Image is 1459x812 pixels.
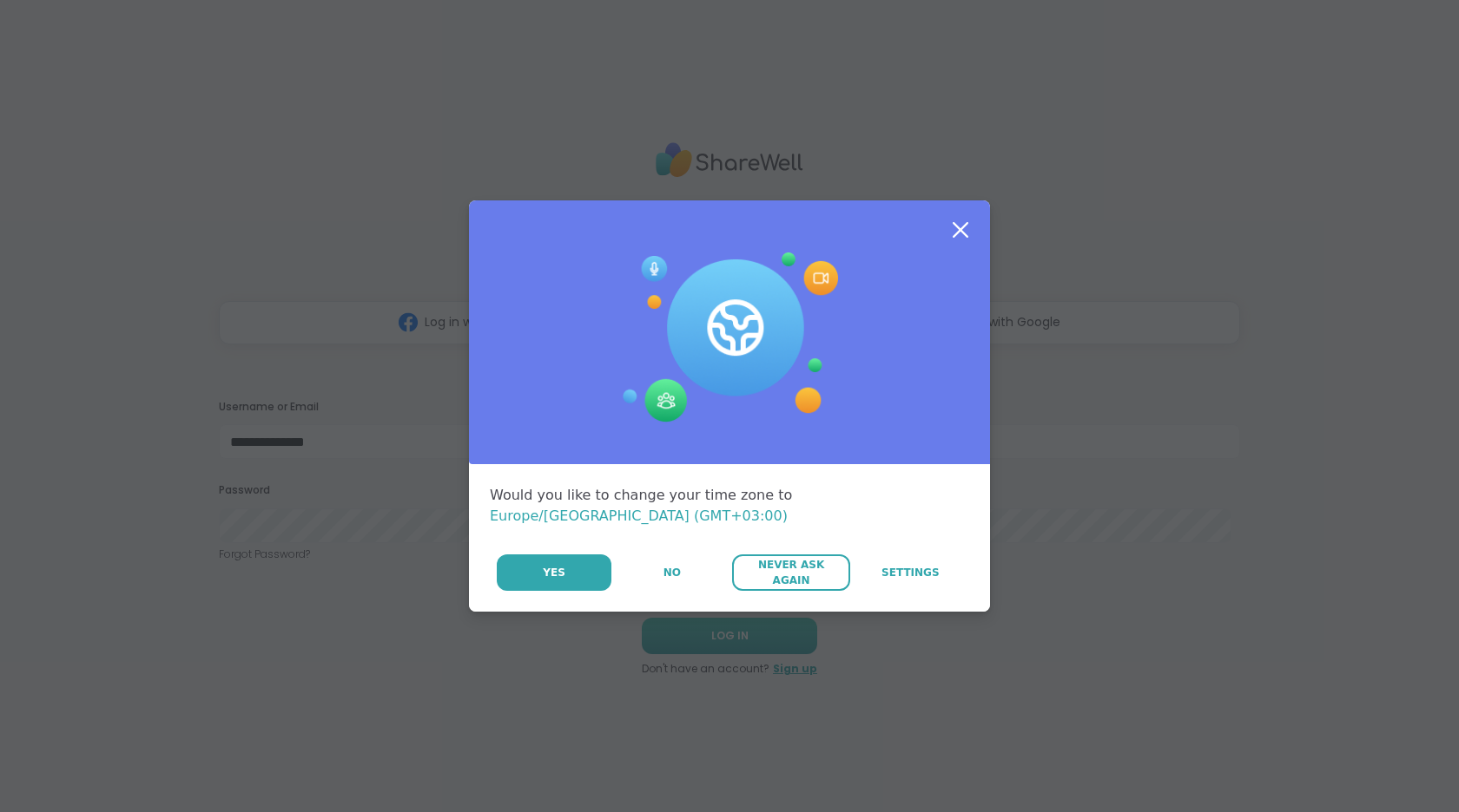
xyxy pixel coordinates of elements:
button: Never Ask Again [732,554,849,591]
span: No [663,565,681,580]
div: Would you like to change your time zone to [490,485,969,527]
a: Settings [852,554,969,591]
button: No [613,554,730,591]
span: Settings [881,565,940,580]
span: Yes [543,565,565,580]
span: Europe/[GEOGRAPHIC_DATA] (GMT+03:00) [490,507,788,524]
button: Yes [497,554,611,591]
span: Never Ask Again [741,557,841,588]
img: Session Experience [621,252,838,422]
